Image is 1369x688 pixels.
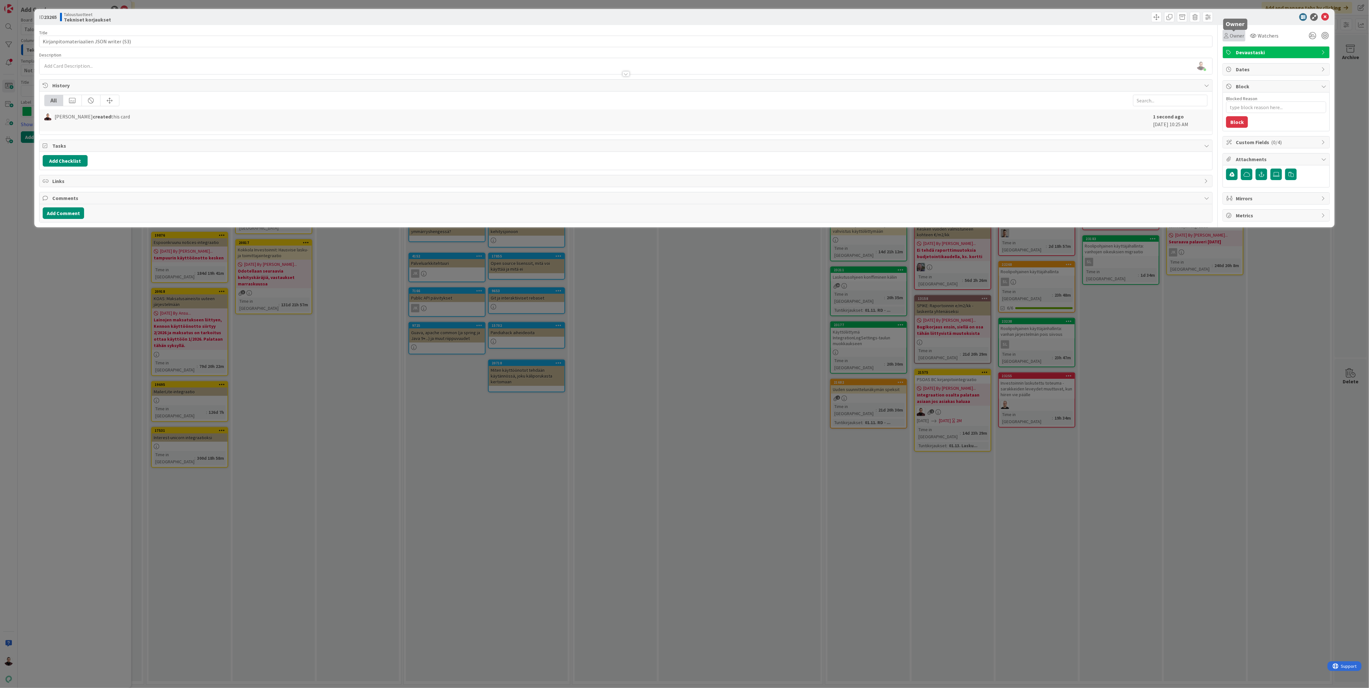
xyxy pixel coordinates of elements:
[1153,113,1184,120] b: 1 second ago
[1236,83,1318,90] span: Block
[45,95,63,106] div: All
[1226,116,1248,128] button: Block
[39,52,61,58] span: Description
[52,142,1201,150] span: Tasks
[43,207,84,219] button: Add Comment
[44,14,57,20] b: 23265
[1236,195,1318,202] span: Mirrors
[1226,21,1245,27] h5: Owner
[52,82,1201,89] span: History
[39,36,1213,47] input: type card name here...
[1271,139,1282,145] span: ( 0/4 )
[1153,113,1208,128] div: [DATE] 10:25 AM
[52,177,1201,185] span: Links
[39,13,57,21] span: ID
[55,113,130,120] span: [PERSON_NAME] this card
[64,12,111,17] span: Taloustuotteet
[93,113,111,120] b: created
[1258,32,1279,39] span: Watchers
[1197,61,1206,70] img: GyOPHTWdLeFzhezoR5WqbUuXKKP5xpSS.jpg
[1236,48,1318,56] span: Devaustaski
[1236,138,1318,146] span: Custom Fields
[52,194,1201,202] span: Comments
[1133,95,1208,106] input: Search...
[1236,65,1318,73] span: Dates
[1226,96,1257,101] label: Blocked Reason
[44,113,51,120] img: AA
[39,30,47,36] label: Title
[64,17,111,22] b: Tekniset korjaukset
[1230,32,1244,39] span: Owner
[1236,212,1318,219] span: Metrics
[43,155,88,167] button: Add Checklist
[1236,155,1318,163] span: Attachments
[13,1,29,9] span: Support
